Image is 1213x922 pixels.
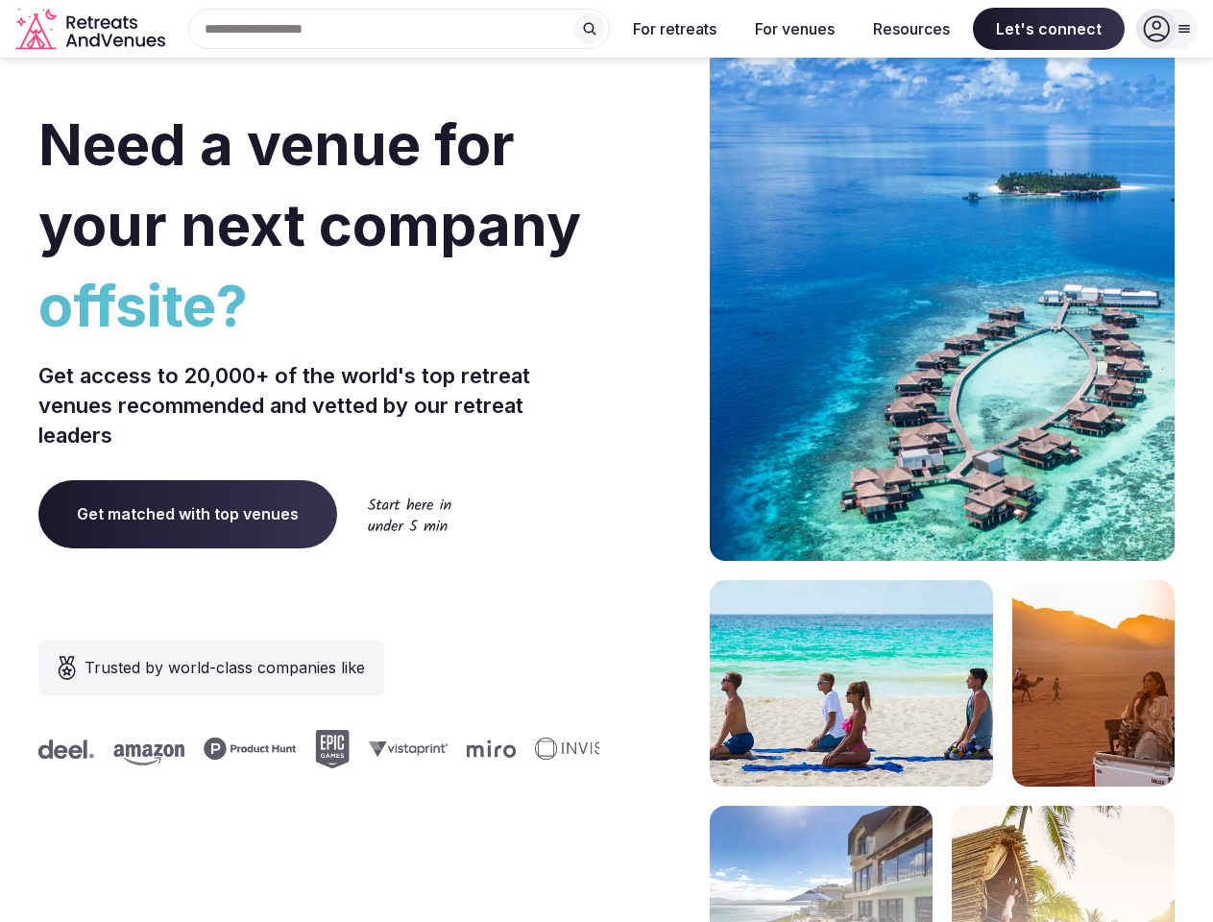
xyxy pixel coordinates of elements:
img: Start here in under 5 min [368,497,451,531]
svg: Deel company logo [36,740,91,759]
button: For retreats [618,8,732,50]
img: yoga on tropical beach [710,580,993,787]
span: offsite? [38,265,599,346]
svg: Epic Games company logo [312,730,347,768]
img: woman sitting in back of truck with camels [1012,580,1175,787]
span: Trusted by world-class companies like [85,656,365,679]
span: Need a venue for your next company [38,109,581,259]
a: Get matched with top venues [38,480,337,547]
p: Get access to 20,000+ of the world's top retreat venues recommended and vetted by our retreat lea... [38,361,599,449]
button: Resources [858,8,965,50]
button: For venues [740,8,850,50]
svg: Invisible company logo [532,738,638,761]
svg: Miro company logo [464,740,513,758]
span: Let's connect [973,8,1125,50]
svg: Retreats and Venues company logo [15,8,169,51]
a: Visit the homepage [15,8,169,51]
svg: Vistaprint company logo [366,740,445,757]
